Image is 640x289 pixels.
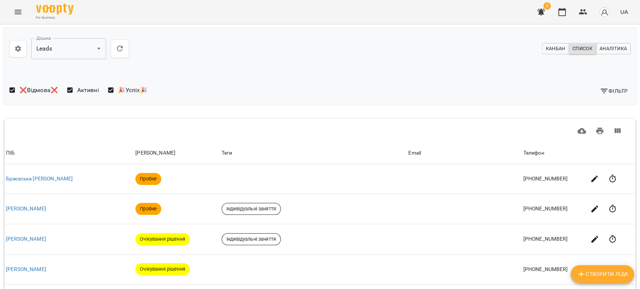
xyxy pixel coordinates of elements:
td: [PHONE_NUMBER] [522,164,584,194]
span: UA [620,8,628,16]
div: Table Toolbar [4,119,636,143]
div: Телефон [523,149,583,158]
div: Пробне [135,173,161,185]
img: avatar_s.png [599,7,610,17]
span: Аналітика [600,45,627,53]
div: Пробне [135,203,161,215]
span: Фільтр [600,86,628,95]
span: ❌Відмова❌ [19,86,58,95]
div: Email [408,149,520,158]
span: Список [573,45,592,53]
img: Voopty Logo [36,4,73,15]
span: Канбан [546,45,565,53]
span: 🎉Успіх🎉 [118,86,147,95]
div: ПІБ [6,149,132,158]
a: [PERSON_NAME] [6,206,46,212]
button: Аналітика [596,43,631,54]
span: Пробне [135,176,161,182]
td: [PHONE_NUMBER] [522,254,584,285]
a: [PERSON_NAME] [6,236,46,242]
span: Індивідуальні заняття [222,206,280,212]
button: Список [569,43,596,54]
div: Теги [222,149,405,158]
td: [PHONE_NUMBER] [522,194,584,224]
span: 5 [543,2,551,10]
td: [PHONE_NUMBER] [522,224,584,255]
span: Активні [77,86,99,95]
button: Print [591,122,609,140]
span: Очікування рішення [135,236,190,243]
span: Створити Ліда [577,270,628,279]
a: Браєвська [PERSON_NAME] [6,176,73,182]
div: [PERSON_NAME] [135,149,219,158]
button: Menu [9,3,27,21]
span: Пробне [135,206,161,212]
span: Індивідуальні заняття [222,236,280,243]
span: Очікування рішення [135,266,190,273]
div: Leads [31,38,106,59]
div: Очікування рішення [135,233,190,245]
span: For Business [36,15,73,20]
button: Фільтр [597,84,631,98]
div: Очікування рішення [135,263,190,275]
button: Канбан [542,43,569,54]
a: [PERSON_NAME] [6,266,46,272]
button: UA [617,5,631,19]
button: Download CSV [573,122,591,140]
button: Створити Ліда [571,265,634,283]
button: View Columns [609,122,627,140]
